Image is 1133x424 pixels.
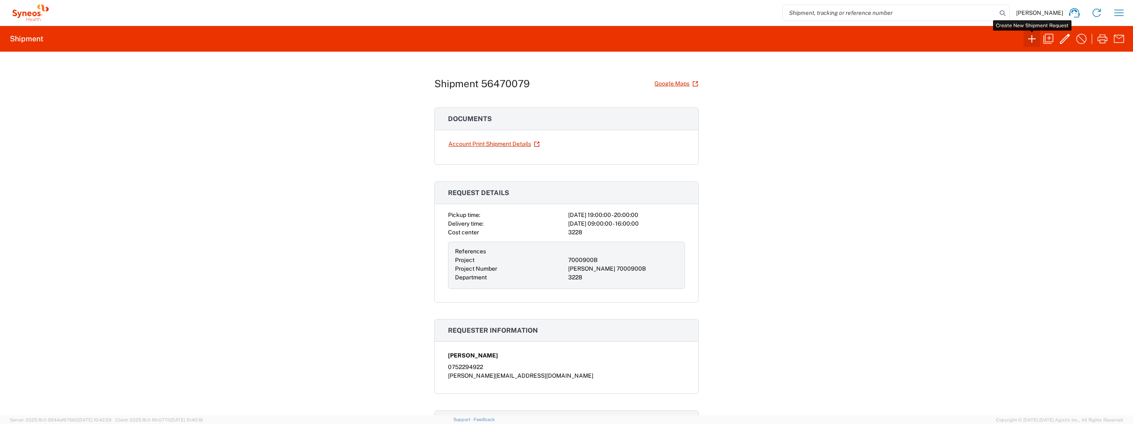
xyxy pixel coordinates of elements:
span: Documents [448,115,492,123]
a: Google Maps [654,76,699,91]
span: Cost center [448,229,479,236]
div: Project [455,256,565,264]
a: Feedback [474,417,495,422]
span: Copyright © [DATE]-[DATE] Agistix Inc., All Rights Reserved [996,416,1123,424]
div: 3228 [568,273,678,282]
span: Requester information [448,326,538,334]
a: Account Print Shipment Details [448,137,540,151]
div: [PERSON_NAME] 7000900B [568,264,678,273]
div: [PERSON_NAME][EMAIL_ADDRESS][DOMAIN_NAME] [448,372,685,380]
span: [DATE] 10:42:29 [78,417,111,422]
span: [DATE] 10:40:19 [171,417,203,422]
span: Pickup time: [448,212,480,218]
span: Request details [448,189,509,197]
div: Project Number [455,264,565,273]
span: [PERSON_NAME] [1016,9,1063,17]
h1: Shipment 56470079 [434,78,530,90]
div: 3228 [568,228,685,237]
input: Shipment, tracking or reference number [783,5,997,21]
div: 7000900B [568,256,678,264]
h2: Shipment [10,34,43,44]
div: Department [455,273,565,282]
span: Client: 2025.16.0-8fc0770 [115,417,203,422]
span: [PERSON_NAME] [448,351,498,360]
div: [DATE] 09:00:00 - 16:00:00 [568,219,685,228]
div: [DATE] 19:00:00 - 20:00:00 [568,211,685,219]
a: Support [453,417,474,422]
span: Server: 2025.16.0-9544af67660 [10,417,111,422]
div: 0752294922 [448,363,685,372]
span: References [455,248,486,255]
span: Delivery time: [448,220,484,227]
